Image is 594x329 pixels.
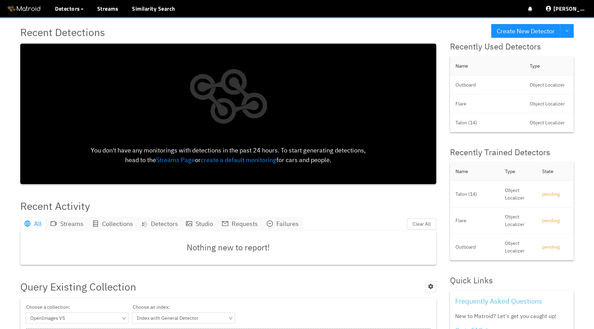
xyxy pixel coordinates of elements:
button: down [560,24,574,38]
span: Requests [232,220,258,228]
td: Object Localizer [499,181,537,207]
span: OpenImages V5 [30,313,124,323]
div: Recent Activity [20,198,90,214]
img: logo_only_white.png [182,49,275,146]
a: Streams [97,4,119,13]
div: pending [542,217,568,224]
span: Query Existing Collection [20,279,136,295]
th: Name [450,162,499,181]
span: Streams [60,220,84,228]
th: Type [499,162,537,181]
span: Index with General Detector [136,313,231,323]
span: All [34,220,42,228]
a: Similarity Search [132,4,175,13]
th: Name [450,57,524,76]
td: Object Localizer [524,94,574,113]
span: global [24,220,31,227]
td: Object Localizer [499,234,537,260]
span: database [92,220,99,227]
span: for cars and people. [276,156,331,164]
td: Talon (14) [450,113,524,132]
span: Recent Detections [20,24,105,40]
div: pending [542,243,568,251]
a: Streams Page [156,156,195,164]
span: mail [222,220,228,227]
button: Clear All [407,218,436,229]
th: Type [524,57,574,76]
td: Flare [450,94,524,113]
span: Clear All [412,220,431,228]
span: Collections [102,220,133,228]
td: Talon (14) [450,181,499,207]
span: or [195,156,201,164]
td: Object Localizer [499,207,537,234]
span: down [565,29,569,33]
div: pending [542,190,568,198]
span: Failures [276,220,299,228]
span: You don't have any monitorings with detections in the past 24 hours. To start generating detectio... [91,146,366,164]
span: Choose a collection: [25,303,129,313]
td: Outboard [450,234,499,260]
span: Detectors [55,4,80,13]
div: Quick Links [450,274,574,287]
td: Object Localizer [524,113,574,132]
img: Matroid logo [7,4,41,14]
span: picture [186,220,192,227]
div: New to Matroid? Let's get you caught up! [455,312,569,320]
span: video-camera [51,220,57,227]
div: Frequently Asked Questions [455,296,569,306]
td: Object Localizer [524,76,574,94]
a: create a default monitoring [201,156,276,164]
td: Flare [450,207,499,234]
div: Recently Trained Detectors [450,146,574,159]
div: Recently Used Detectors [450,40,574,53]
span: minus-circle [267,220,273,227]
td: Outboard [450,76,524,94]
span: Detectors [151,219,178,229]
button: Create New Detector [491,24,560,38]
div: Nothing new to report! [20,230,436,265]
span: Create New Detector [497,26,555,36]
th: State [537,162,574,181]
span: Choose an index: [132,303,235,313]
span: Studio [196,220,213,228]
